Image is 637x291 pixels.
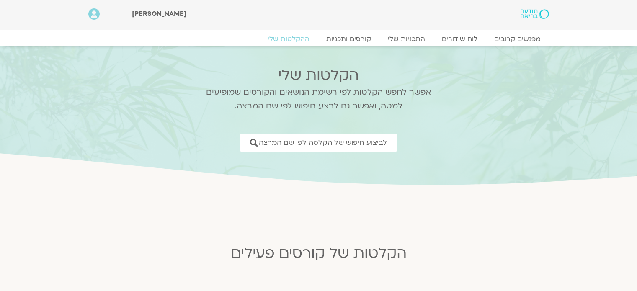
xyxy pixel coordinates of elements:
[88,35,549,43] nav: Menu
[113,245,524,262] h2: הקלטות של קורסים פעילים
[486,35,549,43] a: מפגשים קרובים
[195,85,442,113] p: אפשר לחפש הקלטות לפי רשימת הנושאים והקורסים שמופיעים למטה, ואפשר גם לבצע חיפוש לפי שם המרצה.
[379,35,433,43] a: התכניות שלי
[195,67,442,84] h2: הקלטות שלי
[318,35,379,43] a: קורסים ותכניות
[132,9,186,18] span: [PERSON_NAME]
[240,134,397,152] a: לביצוע חיפוש של הקלטה לפי שם המרצה
[259,139,387,147] span: לביצוע חיפוש של הקלטה לפי שם המרצה
[259,35,318,43] a: ההקלטות שלי
[433,35,486,43] a: לוח שידורים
